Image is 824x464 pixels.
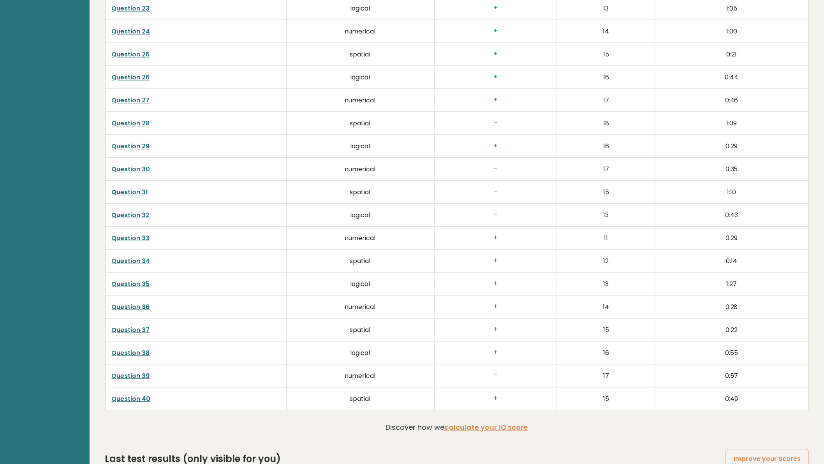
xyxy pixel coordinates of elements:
td: 0:14 [655,250,808,272]
h3: - [441,371,551,380]
a: Question 30 [112,165,150,174]
h3: + [441,73,551,81]
a: Question 24 [112,27,150,36]
a: Question 28 [112,119,150,128]
td: 0:29 [655,135,808,158]
h3: - [441,211,551,219]
td: spatial [286,318,434,341]
td: spatial [286,181,434,204]
td: 14 [557,295,655,318]
td: 1:10 [655,181,808,204]
td: 0:35 [655,158,808,181]
h3: - [441,188,551,196]
p: Discover how we [386,422,528,432]
h3: + [441,394,551,402]
td: 12 [557,250,655,272]
a: Question 39 [112,371,150,380]
td: logical [286,135,434,158]
td: spatial [286,250,434,272]
td: 0:28 [655,295,808,318]
td: numerical [286,89,434,112]
td: numerical [286,20,434,43]
h3: + [441,96,551,104]
a: Question 34 [112,257,150,265]
td: 15 [557,318,655,341]
a: Question 25 [112,50,150,59]
a: Question 26 [112,73,150,82]
a: calculate your IQ score [445,422,528,432]
td: numerical [286,158,434,181]
td: 0:43 [655,204,808,227]
td: 14 [557,20,655,43]
h3: - [441,119,551,127]
h3: + [441,302,551,311]
td: 0:46 [655,89,808,112]
a: Question 27 [112,96,150,105]
td: 15 [557,387,655,410]
h3: + [441,234,551,242]
h3: + [441,325,551,334]
td: logical [286,66,434,89]
td: 16 [557,66,655,89]
h3: + [441,279,551,288]
td: 11 [557,227,655,250]
td: 1:09 [655,112,808,135]
td: logical [286,272,434,295]
h3: + [441,257,551,265]
td: 0:22 [655,318,808,341]
a: Question 36 [112,302,150,311]
td: 1:27 [655,272,808,295]
td: 0:44 [655,66,808,89]
td: 15 [557,43,655,66]
td: 0:57 [655,364,808,387]
a: Question 40 [112,394,151,403]
td: spatial [286,112,434,135]
td: 16 [557,341,655,364]
td: 18 [557,112,655,135]
td: logical [286,204,434,227]
a: Question 38 [112,348,150,357]
a: Question 35 [112,279,150,288]
h3: + [441,27,551,35]
a: Question 37 [112,325,150,334]
td: 13 [557,204,655,227]
td: 17 [557,158,655,181]
h3: + [441,348,551,357]
td: spatial [286,43,434,66]
a: Question 29 [112,142,150,151]
td: 17 [557,89,655,112]
td: logical [286,341,434,364]
a: Question 33 [112,234,150,243]
td: 1:00 [655,20,808,43]
td: 0:29 [655,227,808,250]
td: 13 [557,272,655,295]
a: Question 32 [112,211,150,220]
td: numerical [286,364,434,387]
td: 17 [557,364,655,387]
a: Question 31 [112,188,148,197]
td: 0:21 [655,43,808,66]
td: spatial [286,387,434,410]
td: numerical [286,295,434,318]
td: 0:49 [655,387,808,410]
a: Question 23 [112,4,150,13]
h3: + [441,142,551,150]
h3: + [441,4,551,12]
td: 16 [557,135,655,158]
h3: + [441,50,551,58]
h3: - [441,165,551,173]
td: 15 [557,181,655,204]
td: numerical [286,227,434,250]
td: 0:55 [655,341,808,364]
